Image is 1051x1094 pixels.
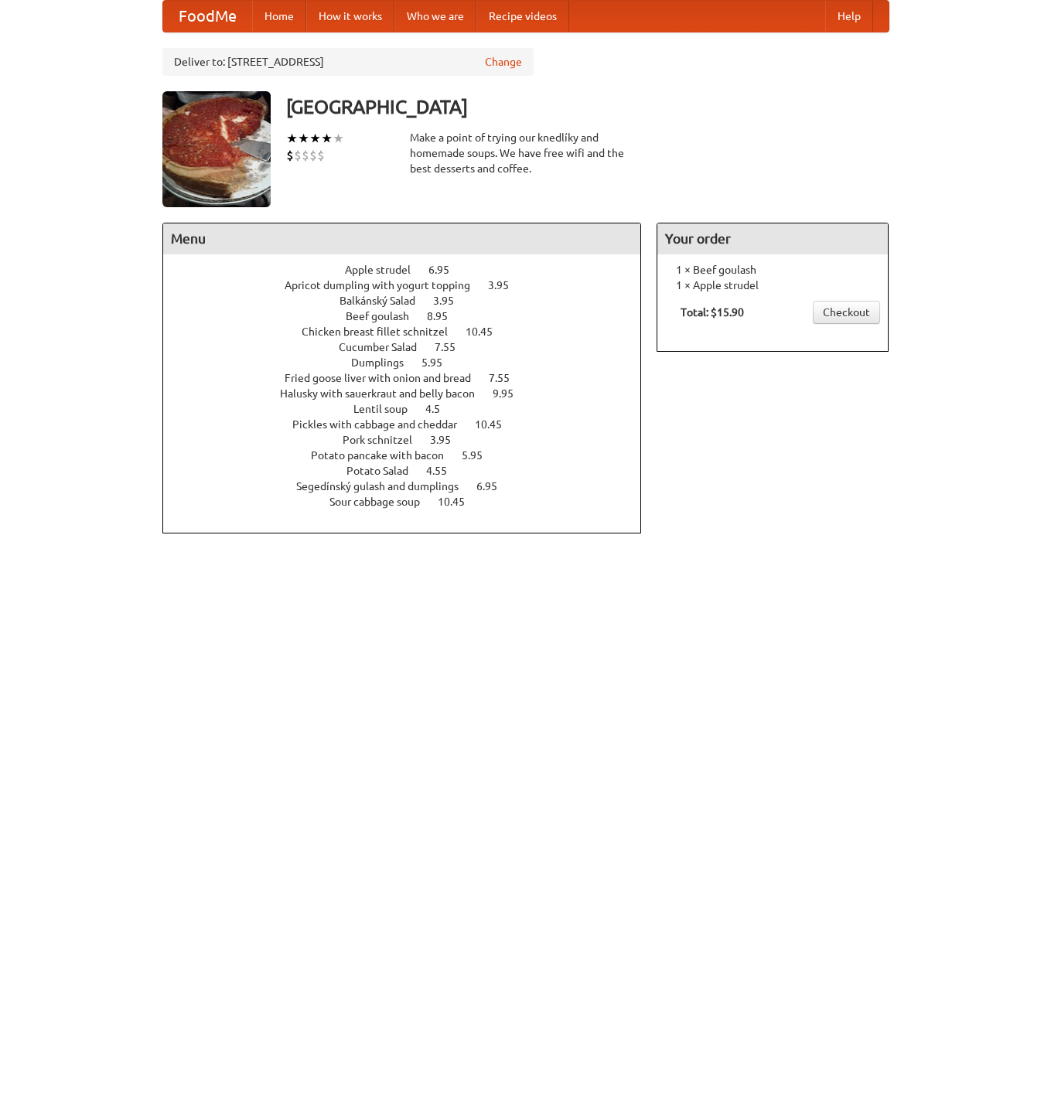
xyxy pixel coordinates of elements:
[302,325,463,338] span: Chicken breast fillet schnitzel
[476,1,569,32] a: Recipe videos
[353,403,423,415] span: Lentil soup
[163,1,252,32] a: FoodMe
[252,1,306,32] a: Home
[665,262,880,278] li: 1 × Beef goulash
[309,147,317,164] li: $
[298,130,309,147] li: ★
[813,301,880,324] a: Checkout
[351,356,471,369] a: Dumplings 5.95
[345,264,426,276] span: Apple strudel
[346,465,424,477] span: Potato Salad
[426,465,462,477] span: 4.55
[162,91,271,207] img: angular.jpg
[292,418,473,431] span: Pickles with cabbage and cheddar
[292,418,531,431] a: Pickles with cabbage and cheddar 10.45
[345,264,478,276] a: Apple strudel 6.95
[410,130,642,176] div: Make a point of trying our knedlíky and homemade soups. We have free wifi and the best desserts a...
[333,130,344,147] li: ★
[476,480,513,492] span: 6.95
[433,295,469,307] span: 3.95
[329,496,493,508] a: Sour cabbage soup 10.45
[340,295,483,307] a: Balkánský Salad 3.95
[657,223,888,254] h4: Your order
[435,341,471,353] span: 7.55
[394,1,476,32] a: Who we are
[665,278,880,293] li: 1 × Apple strudel
[340,295,431,307] span: Balkánský Salad
[296,480,474,492] span: Segedínský gulash and dumplings
[302,325,521,338] a: Chicken breast fillet schnitzel 10.45
[825,1,873,32] a: Help
[311,449,459,462] span: Potato pancake with bacon
[343,434,428,446] span: Pork schnitzel
[421,356,458,369] span: 5.95
[427,310,463,322] span: 8.95
[285,372,486,384] span: Fried goose liver with onion and bread
[285,372,538,384] a: Fried goose liver with onion and bread 7.55
[306,1,394,32] a: How it works
[309,130,321,147] li: ★
[286,147,294,164] li: $
[428,264,465,276] span: 6.95
[346,310,476,322] a: Beef goulash 8.95
[294,147,302,164] li: $
[321,130,333,147] li: ★
[286,130,298,147] li: ★
[430,434,466,446] span: 3.95
[280,387,542,400] a: Halusky with sauerkraut and belly bacon 9.95
[329,496,435,508] span: Sour cabbage soup
[317,147,325,164] li: $
[285,279,537,291] a: Apricot dumpling with yogurt topping 3.95
[163,223,641,254] h4: Menu
[466,325,508,338] span: 10.45
[489,372,525,384] span: 7.55
[280,387,490,400] span: Halusky with sauerkraut and belly bacon
[353,403,469,415] a: Lentil soup 4.5
[438,496,480,508] span: 10.45
[462,449,498,462] span: 5.95
[488,279,524,291] span: 3.95
[339,341,484,353] a: Cucumber Salad 7.55
[351,356,419,369] span: Dumplings
[162,48,534,76] div: Deliver to: [STREET_ADDRESS]
[681,306,744,319] b: Total: $15.90
[343,434,479,446] a: Pork schnitzel 3.95
[493,387,529,400] span: 9.95
[339,341,432,353] span: Cucumber Salad
[311,449,511,462] a: Potato pancake with bacon 5.95
[302,147,309,164] li: $
[286,91,889,122] h3: [GEOGRAPHIC_DATA]
[475,418,517,431] span: 10.45
[285,279,486,291] span: Apricot dumpling with yogurt topping
[346,310,425,322] span: Beef goulash
[425,403,456,415] span: 4.5
[485,54,522,70] a: Change
[346,465,476,477] a: Potato Salad 4.55
[296,480,526,492] a: Segedínský gulash and dumplings 6.95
